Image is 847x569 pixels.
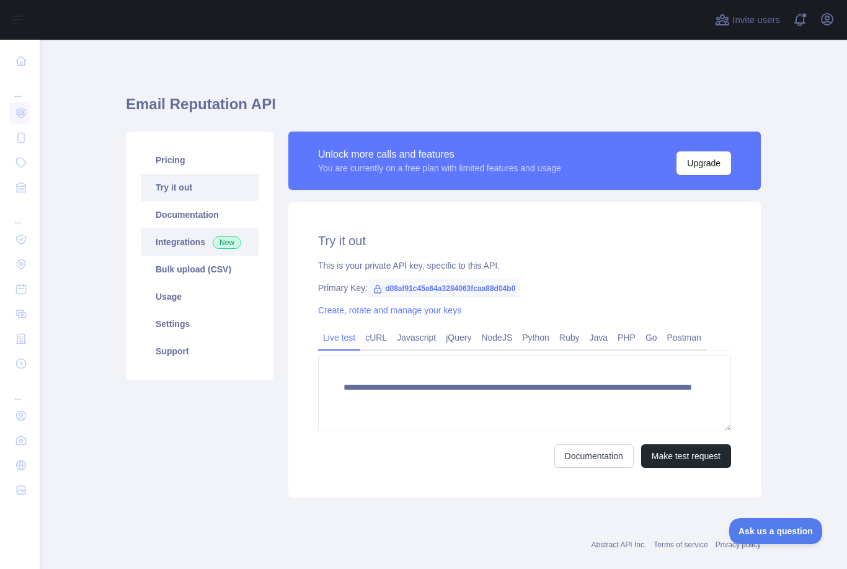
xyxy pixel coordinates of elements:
a: Privacy policy [716,540,761,549]
a: Terms of service [654,540,707,549]
a: Live test [318,328,360,347]
a: Settings [141,310,259,338]
a: NodeJS [476,328,517,347]
a: Python [517,328,554,347]
div: ... [10,377,30,402]
div: ... [10,74,30,99]
a: Documentation [554,444,634,468]
a: Java [585,328,613,347]
a: Usage [141,283,259,310]
a: Go [641,328,662,347]
a: Support [141,338,259,365]
button: Invite users [712,10,783,30]
a: Integrations New [141,228,259,256]
a: Postman [662,328,706,347]
a: Javascript [392,328,441,347]
a: Try it out [141,174,259,201]
div: You are currently on a free plan with limited features and usage [318,162,561,174]
a: cURL [360,328,392,347]
button: Upgrade [676,151,731,175]
a: Bulk upload (CSV) [141,256,259,283]
a: Abstract API Inc. [592,540,647,549]
div: ... [10,201,30,226]
a: Documentation [141,201,259,228]
a: Pricing [141,146,259,174]
a: Ruby [554,328,585,347]
div: Primary Key: [318,282,731,294]
span: Invite users [732,13,780,27]
div: This is your private API key, specific to this API. [318,259,731,272]
span: d08af91c45a64a3284063fcaa88d04b0 [368,279,520,298]
span: New [213,236,241,249]
iframe: Toggle Customer Support [729,518,822,544]
h2: Try it out [318,232,731,249]
a: jQuery [441,328,476,347]
a: PHP [613,328,641,347]
a: Create, rotate and manage your keys [318,305,461,315]
div: Unlock more calls and features [318,147,561,162]
h1: Email Reputation API [126,94,761,124]
button: Make test request [641,444,731,468]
